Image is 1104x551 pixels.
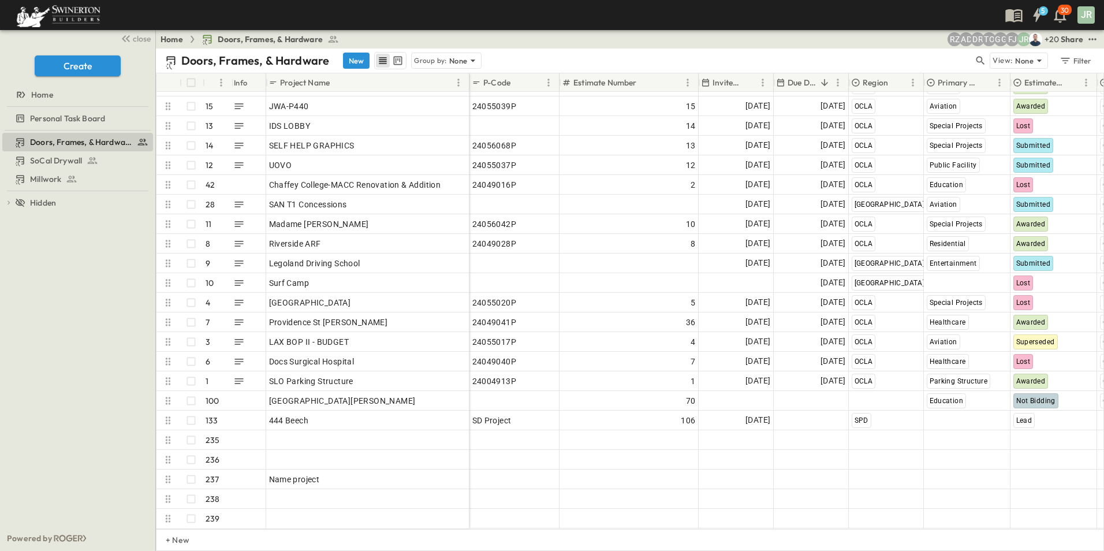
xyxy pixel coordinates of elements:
span: Awarded [1016,318,1046,326]
a: Personal Task Board [2,110,151,126]
span: SD Project [472,415,512,426]
span: OCLA [855,318,873,326]
span: 1 [691,375,695,387]
span: [DATE] [745,256,770,270]
span: [DATE] [820,315,845,329]
button: Sort [1066,76,1079,89]
span: 24049028P [472,238,517,250]
span: Aviation [930,200,957,209]
span: Lost [1016,181,1031,189]
span: [GEOGRAPHIC_DATA] [269,297,351,308]
div: Filter [1059,54,1092,67]
span: Doors, Frames, & Hardware [30,136,132,148]
span: [DATE] [745,99,770,113]
span: [DATE] [820,158,845,172]
span: OCLA [855,122,873,130]
button: Sort [890,76,903,89]
p: 239 [206,513,220,524]
span: Superseded [1016,338,1055,346]
span: 24056042P [472,218,517,230]
p: None [1015,55,1034,66]
a: Doors, Frames, & Hardware [2,134,151,150]
button: test [1086,32,1099,46]
span: [DATE] [820,374,845,388]
button: Menu [1079,76,1093,90]
span: SAN T1 Concessions [269,199,347,210]
span: 4 [691,336,695,348]
span: [DATE] [745,178,770,191]
span: [DATE] [820,276,845,289]
span: Aviation [930,102,957,110]
span: Residential [930,240,966,248]
button: Sort [639,76,652,89]
span: 10 [686,218,696,230]
span: Special Projects [930,220,983,228]
button: Sort [207,76,220,89]
span: Awarded [1016,377,1046,385]
span: [DATE] [820,178,845,191]
button: Filter [1055,53,1095,69]
h6: 5 [1041,6,1045,16]
p: Group by: [414,55,447,66]
p: 1 [206,375,208,387]
span: Education [930,397,964,405]
span: Docs Surgical Hospital [269,356,355,367]
p: 14 [206,140,213,151]
button: Menu [542,76,555,90]
span: [GEOGRAPHIC_DATA][PERSON_NAME] [269,395,416,407]
div: Gerrad Gerber (gerrad.gerber@swinerton.com) [994,32,1008,46]
span: 24056068P [472,140,517,151]
span: [DATE] [745,237,770,250]
span: Riverside ARF [269,238,321,250]
span: Doors, Frames, & Hardware [218,33,323,45]
span: Hidden [30,197,56,209]
span: [DATE] [745,315,770,329]
p: Invite Date [713,77,741,88]
div: Joshua Russell (joshua.russell@swinerton.com) [1017,32,1031,46]
span: Aviation [930,338,957,346]
button: Sort [980,76,993,89]
span: OCLA [855,102,873,110]
span: 24049016P [472,179,517,191]
span: Name project [269,474,320,485]
p: 9 [206,258,210,269]
span: Lost [1016,122,1031,130]
p: View: [993,54,1013,67]
span: UOVO [269,159,292,171]
span: 24049040P [472,356,517,367]
p: 236 [206,454,220,466]
span: [GEOGRAPHIC_DATA] [855,200,925,209]
span: 15 [686,100,696,112]
span: 106 [681,415,695,426]
p: 237 [206,474,219,485]
span: Parking Structure [930,377,988,385]
p: 6 [206,356,210,367]
span: 70 [686,395,696,407]
p: 28 [206,199,215,210]
div: Travis Osterloh (travis.osterloh@swinerton.com) [982,32,996,46]
div: Daniel Roush (daniel.roush@swinerton.com) [971,32,984,46]
a: Millwork [2,171,151,187]
span: Special Projects [930,299,983,307]
p: + 20 [1045,33,1056,45]
p: + New [166,534,173,546]
span: Personal Task Board [30,113,105,124]
span: Awarded [1016,240,1046,248]
span: [DATE] [745,217,770,230]
span: 24004913P [472,375,517,387]
nav: breadcrumbs [161,33,346,45]
p: 10 [206,277,214,289]
span: 14 [686,120,696,132]
p: 100 [206,395,219,407]
span: [DATE] [745,296,770,309]
button: Menu [452,76,465,90]
span: Submitted [1016,200,1051,209]
div: Millworktest [2,170,153,188]
span: 24055037P [472,159,517,171]
span: Awarded [1016,220,1046,228]
a: Home [161,33,183,45]
span: [DATE] [745,335,770,348]
span: Legoland Driving School [269,258,360,269]
button: Menu [756,76,770,90]
span: SLO Parking Structure [269,375,353,387]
